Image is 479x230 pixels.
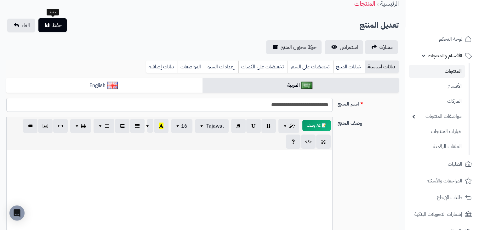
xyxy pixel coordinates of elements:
a: الماركات [409,95,465,108]
button: 16 [171,119,192,133]
a: تخفيضات على الكميات [238,60,288,73]
a: الملفات الرقمية [409,140,465,153]
span: مشاركه [379,43,393,51]
span: الغاء [22,22,30,29]
span: استعراض [340,43,358,51]
a: بيانات أساسية [365,60,399,73]
div: Open Intercom Messenger [9,205,25,221]
span: طلبات الإرجاع [437,193,462,202]
a: English [6,78,202,93]
a: المواصفات [178,60,205,73]
a: حركة مخزون المنتج [266,40,322,54]
span: الأقسام والمنتجات [428,51,462,60]
span: إشعارات التحويلات البنكية [414,210,462,219]
a: طلبات الإرجاع [409,190,475,205]
a: تخفيضات على السعر [288,60,333,73]
span: المراجعات والأسئلة [427,176,462,185]
a: خيارات المنتجات [409,125,465,138]
a: الغاء [7,19,35,32]
a: خيارات المنتج [333,60,365,73]
div: حفظ [47,9,59,16]
a: مواصفات المنتجات [409,110,465,123]
button: Tajawal [195,119,229,133]
img: العربية [301,82,312,89]
span: حفظ [52,21,62,29]
label: وصف المنتج [335,117,401,127]
span: لوحة التحكم [439,35,462,43]
label: اسم المنتج [335,98,401,108]
a: استعراض [325,40,363,54]
a: المراجعات والأسئلة [409,173,475,188]
span: Tajawal [206,122,224,130]
a: إشعارات التحويلات البنكية [409,207,475,222]
a: الأقسام [409,79,465,93]
span: الطلبات [448,160,462,169]
a: إعدادات السيو [205,60,238,73]
a: الطلبات [409,157,475,172]
img: logo-2.png [436,16,473,29]
button: حفظ [38,18,67,32]
h2: تعديل المنتج [360,19,399,32]
span: 16 [181,122,187,130]
img: English [107,82,118,89]
button: 📝 AI وصف [302,120,331,131]
a: العربية [202,78,399,93]
span: حركة مخزون المنتج [281,43,316,51]
a: المنتجات [409,65,465,78]
a: بيانات إضافية [146,60,178,73]
a: مشاركه [365,40,398,54]
a: لوحة التحكم [409,32,475,47]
